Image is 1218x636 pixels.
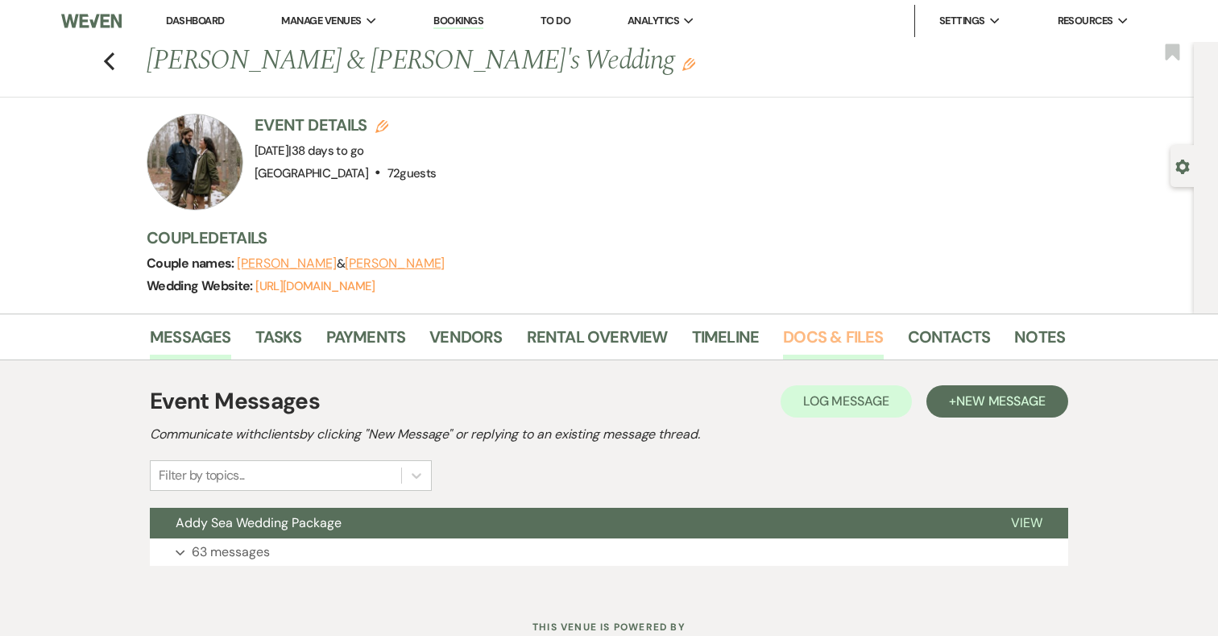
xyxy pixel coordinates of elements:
[255,165,368,181] span: [GEOGRAPHIC_DATA]
[147,277,255,294] span: Wedding Website:
[783,324,883,360] a: Docs & Files
[150,425,1068,444] h2: Communicate with clients by clicking "New Message" or replying to an existing message thread.
[255,143,363,159] span: [DATE]
[150,508,985,538] button: Addy Sea Wedding Package
[192,542,270,563] p: 63 messages
[150,324,231,360] a: Messages
[292,143,364,159] span: 38 days to go
[147,227,1049,249] h3: Couple Details
[150,385,320,418] h1: Event Messages
[926,385,1068,418] button: +New Message
[1058,13,1113,29] span: Resources
[255,324,302,360] a: Tasks
[939,13,985,29] span: Settings
[429,324,502,360] a: Vendors
[255,278,375,294] a: [URL][DOMAIN_NAME]
[541,14,570,27] a: To Do
[692,324,760,360] a: Timeline
[628,13,679,29] span: Analytics
[345,257,445,270] button: [PERSON_NAME]
[781,385,912,418] button: Log Message
[908,324,991,360] a: Contacts
[147,255,237,272] span: Couple names:
[1014,324,1065,360] a: Notes
[1175,158,1190,173] button: Open lead details
[166,14,224,27] a: Dashboard
[985,508,1068,538] button: View
[237,256,445,272] span: &
[255,114,436,136] h3: Event Details
[176,514,342,531] span: Addy Sea Wedding Package
[326,324,406,360] a: Payments
[61,4,122,38] img: Weven Logo
[527,324,668,360] a: Rental Overview
[1011,514,1042,531] span: View
[281,13,361,29] span: Manage Venues
[150,538,1068,566] button: 63 messages
[387,165,437,181] span: 72 guests
[956,393,1046,409] span: New Message
[237,257,337,270] button: [PERSON_NAME]
[433,14,483,29] a: Bookings
[159,466,245,485] div: Filter by topics...
[147,42,868,81] h1: [PERSON_NAME] & [PERSON_NAME]'s Wedding
[803,393,889,409] span: Log Message
[682,56,695,71] button: Edit
[288,143,363,159] span: |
